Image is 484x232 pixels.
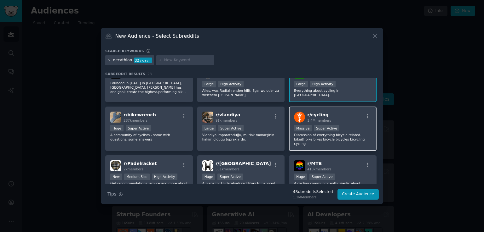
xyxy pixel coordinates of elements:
[307,167,331,171] span: 413k members
[309,174,335,180] div: Super Active
[124,174,150,180] div: Medium Size
[202,160,213,171] img: hyderabad
[107,191,116,197] span: Tips
[202,112,213,123] img: vlandiya
[147,72,152,76] span: 23
[202,133,280,141] p: Vlandiya İmparatorluğu, mutlak monarşinin hakim olduğu topraklardır.
[202,125,216,131] div: Large
[307,161,322,166] span: r/ MTB
[124,119,147,122] span: 287k members
[294,81,308,87] div: Large
[202,88,280,97] p: Alles, was Radfahrenden hilft. Egal wo oder zu welchem [PERSON_NAME].
[216,167,239,171] span: 531k members
[218,81,244,87] div: High Activity
[294,174,307,180] div: Huge
[105,72,145,76] span: Subreddit Results
[216,119,237,122] span: 91k members
[110,133,188,141] p: A community of cyclists - some with questions, some answers
[202,81,216,87] div: Large
[110,81,188,94] p: Founded in [DATE] in [GEOGRAPHIC_DATA], [GEOGRAPHIC_DATA], [PERSON_NAME] has one goal: create the...
[124,112,156,117] span: r/ bikewrench
[164,58,212,63] input: New Keyword
[294,181,372,190] p: A cycling community enthusiastic about mountain biking and all things related.
[307,119,331,122] span: 1.4M members
[115,33,199,39] h3: New Audience - Select Subreddits
[293,189,333,195] div: 4 Subreddit s Selected
[310,81,336,87] div: High Activity
[217,174,243,180] div: Super Active
[307,112,328,117] span: r/ cycling
[294,160,305,171] img: MTB
[293,195,333,199] div: 1.1M Members
[314,125,339,131] div: Super Active
[105,49,144,53] h3: Search keywords
[294,112,305,123] img: cycling
[110,160,121,171] img: Padelracket
[110,125,124,131] div: Huge
[134,58,152,63] div: 32 / day
[113,58,132,63] div: decathlon
[124,161,157,166] span: r/ Padelracket
[216,161,271,166] span: r/ [GEOGRAPHIC_DATA]
[126,125,151,131] div: Super Active
[124,167,143,171] span: 2k members
[110,181,188,194] p: Get recommendations, advice and more about padel rackets and other gear. To talk about the sport,...
[202,181,280,194] p: A place for Hyderabadi redditors to hangout, discuss the city, exchange information about incomin...
[216,112,240,117] span: r/ vlandiya
[105,189,125,200] button: Tips
[202,174,216,180] div: Huge
[218,125,244,131] div: Super Active
[294,133,372,146] p: Discussion of everything bicycle related. bikeit! bike bikes bicycle bicycles bicycling cycling
[294,88,372,97] p: Everything about cycling in [GEOGRAPHIC_DATA].
[110,174,122,180] div: New
[152,174,177,180] div: High Activity
[294,125,312,131] div: Massive
[110,112,121,123] img: bikewrench
[337,189,379,200] button: Create Audience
